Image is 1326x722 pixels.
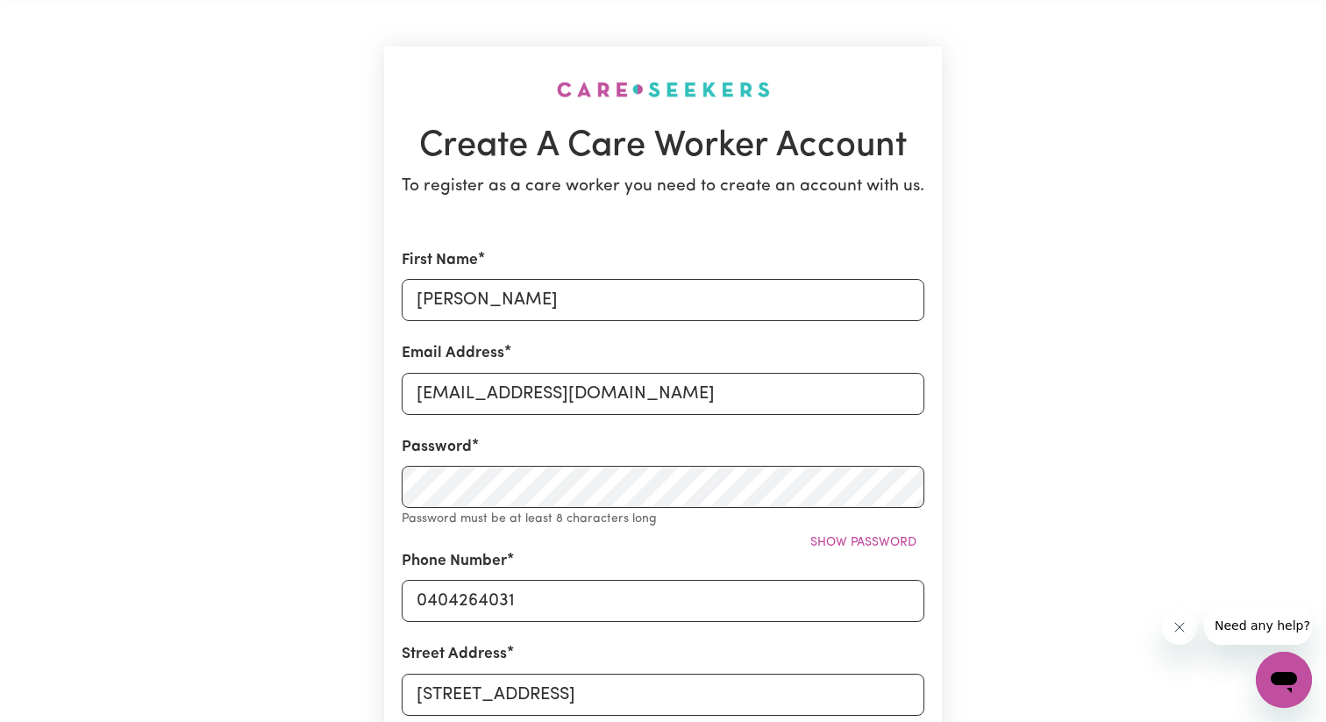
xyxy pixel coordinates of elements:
[1204,606,1312,645] iframe: Message from company
[402,436,472,459] label: Password
[402,279,924,321] input: e.g. Daniela
[810,536,916,549] span: Show password
[402,373,924,415] input: e.g. daniela.d88@gmail.com
[402,643,507,666] label: Street Address
[402,580,924,622] input: e.g. 0412 345 678
[802,529,924,556] button: Show password
[402,175,924,200] p: To register as a care worker you need to create an account with us.
[1162,610,1197,645] iframe: Close message
[402,125,924,168] h1: Create A Care Worker Account
[402,512,657,525] small: Password must be at least 8 characters long
[402,342,504,365] label: Email Address
[402,550,507,573] label: Phone Number
[1256,652,1312,708] iframe: Button to launch messaging window
[402,249,478,272] label: First Name
[402,674,924,716] input: e.g. 221B Victoria St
